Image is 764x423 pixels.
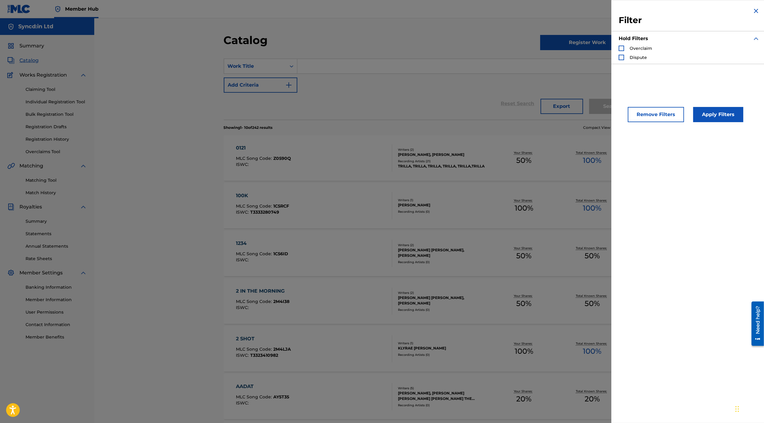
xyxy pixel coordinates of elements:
img: Summary [7,42,15,50]
span: 2M4I38 [273,299,289,304]
button: Export [541,99,583,114]
div: Writers ( 1 ) [398,341,490,346]
span: MLC Song Code : [236,251,273,256]
div: [PERSON_NAME], [PERSON_NAME] [PERSON_NAME] [PERSON_NAME] THE PRODUCER, [PERSON_NAME] [398,390,490,401]
p: Total Known Shares: [576,294,609,298]
span: Member Settings [19,269,63,277]
iframe: Resource Center [747,299,764,348]
span: MLC Song Code : [236,394,273,400]
span: 50 % [585,298,600,309]
a: 1234MLC Song Code:1C56IDISWC:Writers (2)[PERSON_NAME] [PERSON_NAME], [PERSON_NAME]Recording Artis... [224,231,635,276]
span: T3333280749 [250,209,279,215]
div: TRILLA, TRILLA, TRILLA, TRILLA, TRILLA,TRILLA [398,163,490,169]
span: 20 % [516,394,531,404]
img: expand [80,203,87,211]
span: 2M4LJA [273,346,291,352]
p: Total Known Shares: [576,341,609,346]
span: Compact View [583,125,611,130]
p: Your Shares: [514,341,534,346]
div: Recording Artists ( 0 ) [398,352,490,357]
span: ISWC : [236,400,250,406]
a: Member Information [26,297,87,303]
span: T3323410982 [250,352,278,358]
img: 9d2ae6d4665cec9f34b9.svg [285,81,292,89]
span: AY5T35 [273,394,289,400]
div: Recording Artists ( 0 ) [398,308,490,312]
span: 100 % [583,155,602,166]
span: 50 % [516,298,531,309]
span: Royalties [19,203,42,211]
a: Bulk Registration Tool [26,111,87,118]
h2: Catalog [224,33,271,47]
a: Rate Sheets [26,256,87,262]
img: expand [80,162,87,170]
img: Catalog [7,57,15,64]
span: Overclaim [630,46,652,51]
p: Total Known Shares: [576,150,609,155]
a: Summary [26,218,87,225]
a: Annual Statements [26,243,87,249]
span: MLC Song Code : [236,346,273,352]
span: 1C56ID [273,251,288,256]
div: 1234 [236,240,288,247]
h5: Syncd:in Ltd [18,23,53,30]
span: MLC Song Code : [236,299,273,304]
a: Match History [26,190,87,196]
div: Recording Artists ( 21 ) [398,159,490,163]
img: close [752,7,760,15]
img: Royalties [7,203,15,211]
a: Banking Information [26,284,87,291]
p: Your Shares: [514,150,534,155]
div: KLYRAE [PERSON_NAME] [398,346,490,351]
a: 2 IN THE MORNINGMLC Song Code:2M4I38ISWC:Writers (2)[PERSON_NAME] [PERSON_NAME], [PERSON_NAME]Rec... [224,278,635,324]
span: ISWC : [236,162,250,167]
span: 50 % [585,250,600,261]
div: Writers ( 2 ) [398,243,490,247]
a: Statements [26,231,87,237]
h3: Filter [619,15,760,26]
div: Writers ( 2 ) [398,291,490,295]
p: Your Shares: [514,294,534,298]
button: Remove Filters [628,107,684,122]
img: MLC Logo [7,5,31,13]
img: expand [80,71,87,79]
img: Top Rightsholder [54,5,61,13]
iframe: Chat Widget [734,394,764,423]
a: Claiming Tool [26,86,87,93]
div: Drag [735,400,739,418]
p: Your Shares: [514,198,534,203]
img: Matching [7,162,15,170]
span: 50 % [516,155,531,166]
div: AADAT [236,383,289,390]
span: 100 % [515,203,533,214]
strong: Hold Filters [619,36,648,41]
span: ISWC : [236,352,250,358]
a: Registration Drafts [26,124,87,130]
a: Individual Registration Tool [26,99,87,105]
div: 2 IN THE MORNING [236,287,289,295]
span: Summary [19,42,44,50]
p: Total Known Shares: [576,198,609,203]
a: Matching Tool [26,177,87,184]
button: Register Work [540,35,635,50]
p: Total Known Shares: [576,389,609,394]
a: 100KMLC Song Code:1C5RCFISWC:T3333280749Writers (1)[PERSON_NAME]Recording Artists (0)Your Shares:... [224,183,635,229]
p: Your Shares: [514,246,534,250]
span: 1C5RCF [273,203,289,209]
div: [PERSON_NAME] [398,202,490,208]
span: Dispute [630,55,647,60]
span: ISWC : [236,257,250,263]
div: Recording Artists ( 0 ) [398,403,490,408]
a: Member Benefits [26,334,87,340]
button: Add Criteria [224,77,297,93]
a: AADATMLC Song Code:AY5T35ISWC:Writers (5)[PERSON_NAME], [PERSON_NAME] [PERSON_NAME] [PERSON_NAME]... [224,374,635,419]
div: 100K [236,192,289,199]
a: Overclaims Tool [26,149,87,155]
img: Member Settings [7,269,15,277]
div: Writers ( 2 ) [398,147,490,152]
span: Matching [19,162,43,170]
div: Recording Artists ( 0 ) [398,209,490,214]
span: Works Registration [19,71,67,79]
